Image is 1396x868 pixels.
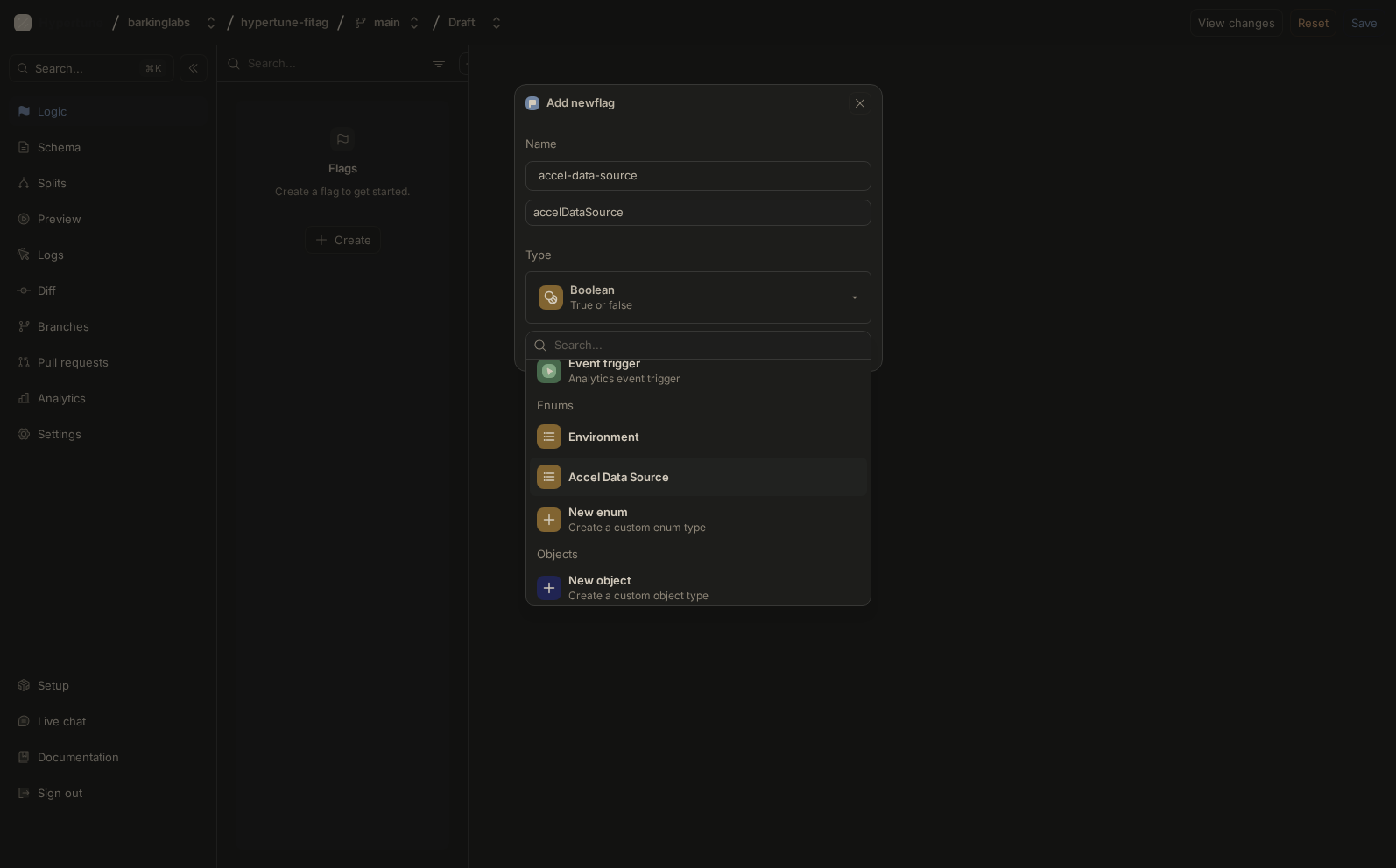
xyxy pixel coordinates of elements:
[525,271,871,324] button: BooleanTrue or false
[568,573,851,588] span: New object
[568,430,851,444] span: Environment
[568,470,851,485] span: Accel Data Source
[568,588,849,603] p: Create a custom object type
[568,520,849,535] p: Create a custom enum type
[568,371,849,386] p: Analytics event trigger
[570,283,632,297] div: Boolean
[530,400,867,410] div: Enums
[568,356,851,371] span: Event trigger
[525,247,871,264] p: Type
[525,136,871,153] p: Name
[546,94,615,112] p: Add new flag
[539,167,858,185] input: Enter a name for this flag
[554,337,864,354] input: Search...
[530,549,867,559] div: Objects
[568,505,851,520] span: New enum
[570,297,632,312] div: True or false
